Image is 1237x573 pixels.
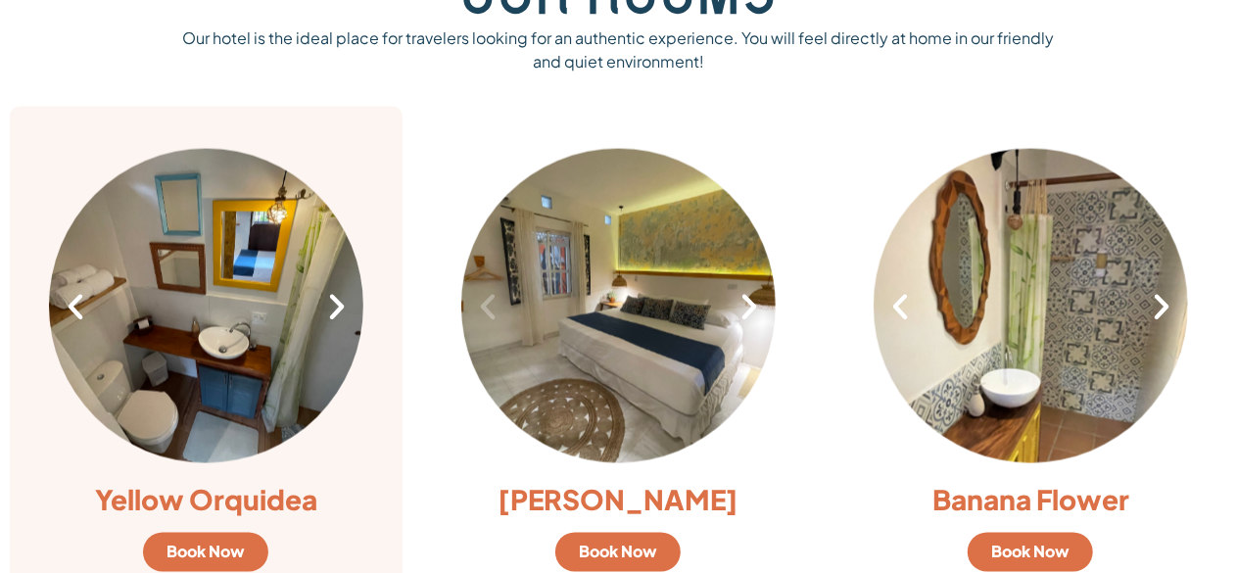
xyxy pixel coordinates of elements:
[49,486,363,513] h3: Yellow Orquidea
[733,290,766,323] div: Next slide
[968,533,1093,572] a: Book Now
[177,26,1060,73] p: Our hotel is the ideal place for travelers looking for an authentic experience. You will feel dir...
[471,290,504,323] div: Previous slide
[1145,290,1178,323] div: Next slide
[461,146,776,466] div: 1 / 7
[59,290,92,323] div: Previous slide
[320,290,354,323] div: Next slide
[579,545,657,560] span: Book Now
[555,533,681,572] a: Book Now
[874,486,1188,513] h3: Banana Flower
[991,545,1070,560] span: Book Now
[49,146,363,466] div: 5 / 8
[167,545,245,560] span: Book Now
[874,146,1188,466] div: 6 / 7
[461,486,776,513] h3: [PERSON_NAME]
[143,533,268,572] a: Book Now
[883,290,917,323] div: Previous slide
